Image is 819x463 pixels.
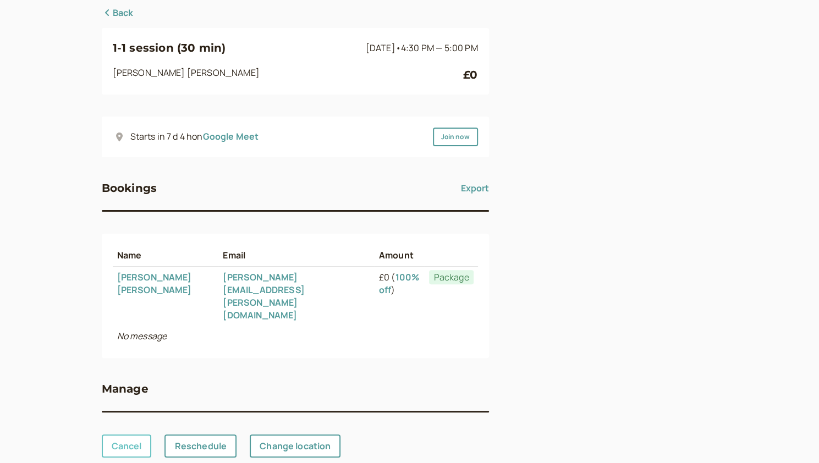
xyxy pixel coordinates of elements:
[375,245,425,266] th: Amount
[218,245,374,266] th: Email
[764,410,819,463] iframe: Chat Widget
[113,39,361,57] h3: 1-1 session (30 min)
[461,179,489,197] button: Export
[395,42,401,54] span: •
[223,271,304,321] a: [PERSON_NAME][EMAIL_ADDRESS][PERSON_NAME][DOMAIN_NAME]
[433,128,478,146] a: Join now
[113,245,219,266] th: Name
[429,270,473,284] span: Package
[102,380,149,398] h3: Manage
[379,271,419,296] a: 100% off
[117,330,167,342] i: No message
[203,130,259,142] a: Google Meet
[117,271,192,296] a: [PERSON_NAME] [PERSON_NAME]
[102,6,134,20] a: Back
[401,42,478,54] span: 4:30 PM — 5:00 PM
[250,434,340,458] a: Change location
[366,42,478,54] span: [DATE]
[375,267,425,326] td: £0 ( )
[102,434,152,458] a: Cancel
[102,179,157,197] h3: Bookings
[164,434,237,458] a: Reschedule
[130,130,259,144] div: Starts in 7 d 4 h on
[113,66,464,84] div: [PERSON_NAME] [PERSON_NAME]
[463,66,477,84] div: £0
